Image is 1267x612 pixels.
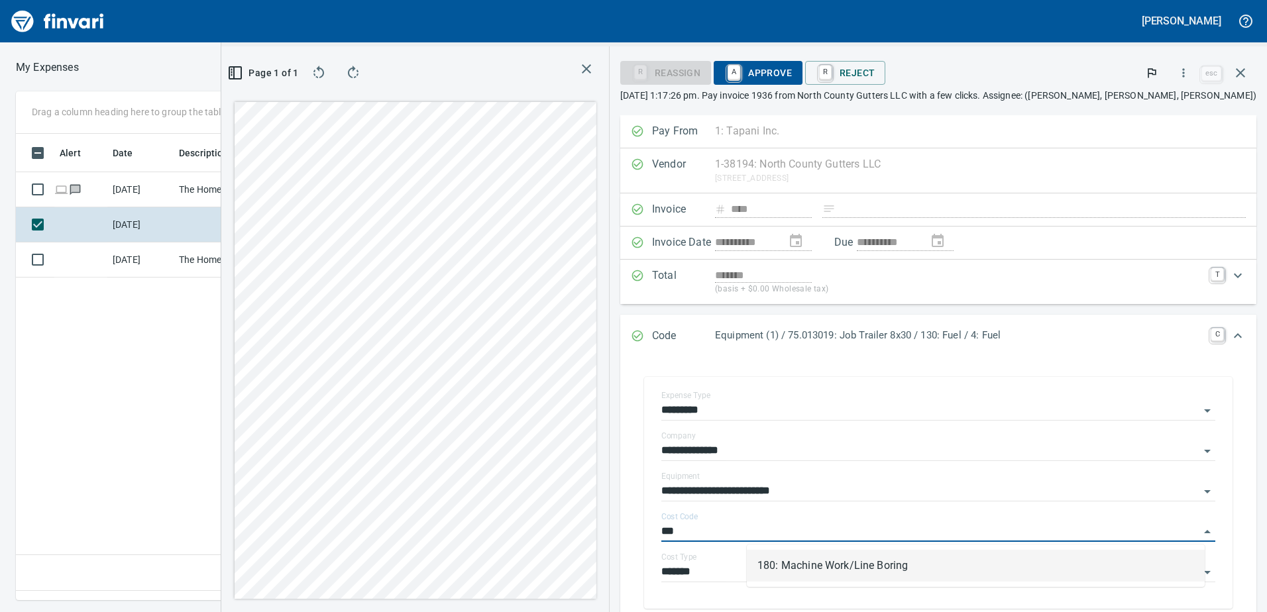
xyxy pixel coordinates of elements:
button: Open [1198,563,1217,582]
div: Expand [620,315,1256,358]
button: Page 1 of 1 [232,61,298,85]
td: [DATE] [107,242,174,278]
p: Drag a column heading here to group the table [32,105,226,119]
span: Date [113,145,133,161]
button: Open [1198,482,1217,501]
div: Expand [620,260,1256,304]
a: T [1211,268,1224,281]
nav: breadcrumb [16,60,79,76]
label: Expense Type [661,391,710,399]
p: [DATE] 1:17:26 pm. Pay invoice 1936 from North County Gutters LLC with a few clicks. Assignee: ([... [620,89,1256,102]
button: Flag [1137,58,1166,87]
a: C [1211,328,1224,341]
span: Close invoice [1198,57,1256,89]
label: Cost Code [661,513,698,521]
button: AApprove [714,61,802,85]
label: Company [661,432,696,440]
button: More [1169,58,1198,87]
span: Reject [816,62,875,84]
td: [DATE] [107,207,174,242]
div: Reassign [620,66,711,77]
button: RReject [805,61,885,85]
p: (basis + $0.00 Wholesale tax) [715,283,1203,296]
td: The Home Depot #[GEOGRAPHIC_DATA] [174,172,293,207]
td: [DATE] [107,172,174,207]
button: Close [1198,523,1217,541]
p: My Expenses [16,60,79,76]
a: esc [1201,66,1221,81]
td: The Home Depot #[GEOGRAPHIC_DATA] [174,242,293,278]
span: Date [113,145,150,161]
h5: [PERSON_NAME] [1142,14,1221,28]
span: Has messages [68,185,82,193]
label: Equipment [661,472,700,480]
img: Finvari [8,5,107,37]
span: Alert [60,145,98,161]
button: Open [1198,442,1217,460]
p: Code [652,328,715,345]
label: Cost Type [661,553,697,561]
li: 180: Machine Work/Line Boring [747,550,1205,582]
a: A [728,65,740,79]
span: Alert [60,145,81,161]
button: Open [1198,401,1217,420]
span: Page 1 of 1 [237,65,292,81]
p: Total [652,268,715,296]
span: Description [179,145,246,161]
p: Equipment (1) / 75.013019: Job Trailer 8x30 / 130: Fuel / 4: Fuel [715,328,1203,343]
a: R [819,65,832,79]
span: Description [179,145,229,161]
button: [PERSON_NAME] [1138,11,1225,31]
span: Online transaction [54,185,68,193]
span: Approve [724,62,792,84]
